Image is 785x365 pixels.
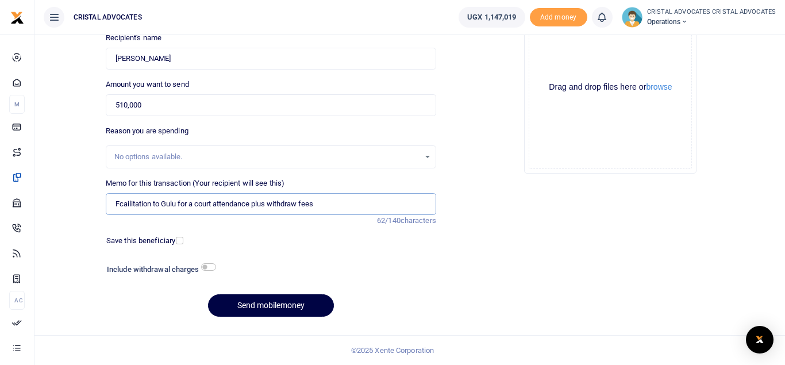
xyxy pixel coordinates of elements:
img: logo-small [10,11,24,25]
span: CRISTAL ADVOCATES [69,12,147,22]
button: browse [646,83,672,91]
input: Loading name... [106,48,436,70]
div: File Uploader [524,1,697,174]
label: Amount you want to send [106,79,189,90]
a: Add money [530,12,587,21]
img: profile-user [622,7,642,28]
span: 62/140 [377,216,401,225]
h6: Include withdrawal charges [107,265,210,274]
div: Drag and drop files here or [529,82,691,93]
a: profile-user CRISTAL ADVOCATES CRISTAL ADVOCATES Operations [622,7,776,28]
li: M [9,95,25,114]
span: Operations [647,17,776,27]
label: Save this beneficiary [106,235,175,247]
label: Memo for this transaction (Your recipient will see this) [106,178,285,189]
small: CRISTAL ADVOCATES CRISTAL ADVOCATES [647,7,776,17]
li: Wallet ballance [454,7,529,28]
span: Add money [530,8,587,27]
div: Open Intercom Messenger [746,326,774,354]
div: No options available. [114,151,420,163]
button: Send mobilemoney [208,294,334,317]
input: Enter extra information [106,193,436,215]
label: Reason you are spending [106,125,188,137]
li: Toup your wallet [530,8,587,27]
span: characters [401,216,436,225]
a: UGX 1,147,019 [459,7,525,28]
label: Recipient's name [106,32,162,44]
input: UGX [106,94,436,116]
span: UGX 1,147,019 [467,11,516,23]
a: logo-small logo-large logo-large [10,13,24,21]
li: Ac [9,291,25,310]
